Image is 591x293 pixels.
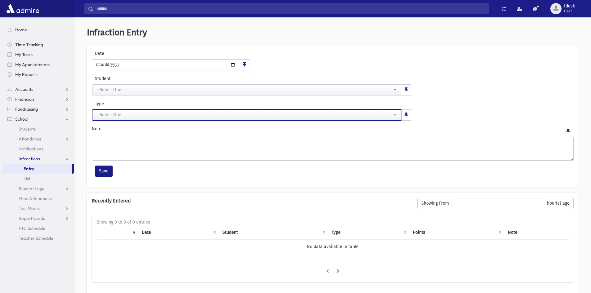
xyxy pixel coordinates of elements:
[95,166,113,177] button: Save
[15,106,38,112] span: Fundraising
[15,42,43,47] span: Time Tracking
[2,233,74,243] a: Teacher Schedule
[2,25,74,35] a: Home
[2,40,74,50] a: Time Tracking
[24,166,34,171] span: Entry
[2,154,74,164] a: Infractions
[564,4,575,9] span: fdesk
[2,124,74,134] a: Students
[97,219,569,225] div: Showing 0 to 0 of 0 entries
[2,60,74,69] a: My Appointments
[2,84,74,94] a: Accounts
[2,174,74,184] a: List
[96,87,392,93] div: --Select One--
[15,62,50,67] span: My Appointments
[2,134,74,144] a: Attendance
[15,27,27,33] span: Home
[92,109,401,121] button: --Select One--
[2,193,74,203] a: Meal Attendance
[93,3,489,14] input: Search
[15,87,33,92] span: Accounts
[2,50,74,60] a: My Tasks
[2,164,72,174] a: Entry
[92,198,411,204] h6: Recently Entered
[19,196,52,201] span: Meal Attendance
[138,225,219,240] th: Date: activate to sort column ascending
[92,100,252,107] label: Type
[92,84,401,95] button: --Select One--
[219,225,328,240] th: Student: activate to sort column ascending
[97,239,569,254] td: No data available in table
[87,27,147,38] span: Infraction Entry
[15,52,33,57] span: My Tasks
[2,213,74,223] a: Report Cards
[409,225,504,240] th: Points: activate to sort column ascending
[328,225,409,240] th: Type: activate to sort column ascending
[2,114,74,124] a: School
[24,176,30,181] span: List
[2,94,74,104] a: Financials
[19,146,43,152] span: Notifications
[19,136,42,142] span: Attendance
[543,198,574,209] span: hour(s) ago
[2,69,74,79] a: My Reports
[92,50,145,57] label: Date
[2,203,74,213] a: Test Marks
[2,223,74,233] a: PTC Schedule
[19,186,44,191] span: Student Logs
[2,104,74,114] a: Fundraising
[96,112,392,118] div: --Select One--
[15,96,34,102] span: Financials
[19,225,45,231] span: PTC Schedule
[417,198,453,209] span: Showing From
[2,184,74,193] a: Student Logs
[15,72,38,77] span: My Reports
[19,156,40,162] span: Infractions
[19,215,45,221] span: Report Cards
[19,206,40,211] span: Test Marks
[5,2,41,15] img: AdmirePro
[19,126,36,132] span: Students
[2,144,74,154] a: Notifications
[92,75,305,82] label: Student
[15,116,28,122] span: School
[19,235,53,241] span: Teacher Schedule
[504,225,569,240] th: Note
[564,9,575,14] span: User
[92,126,101,134] label: Note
